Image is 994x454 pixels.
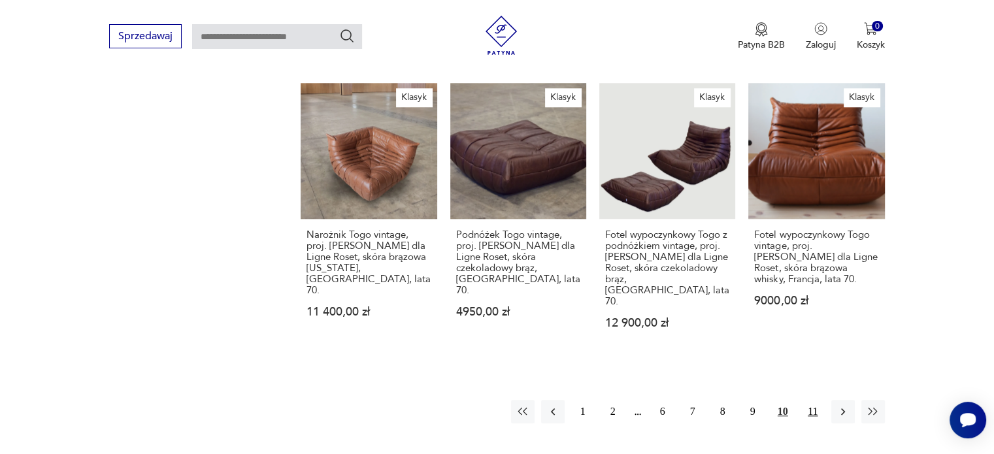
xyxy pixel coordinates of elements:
[741,400,765,423] button: 9
[571,400,595,423] button: 1
[450,83,586,354] a: KlasykPodnóżek Togo vintage, proj. M. Ducaroy dla Ligne Roset, skóra czekoladowy brąz, Francja, l...
[456,229,580,296] h3: Podnóżek Togo vintage, proj. [PERSON_NAME] dla Ligne Roset, skóra czekoladowy brąz, [GEOGRAPHIC_D...
[605,229,729,307] h3: Fotel wypoczynkowy Togo z podnóżkiem vintage, proj. [PERSON_NAME] dla Ligne Roset, skóra czekolad...
[306,229,431,296] h3: Narożnik Togo vintage, proj. [PERSON_NAME] dla Ligne Roset, skóra brązowa [US_STATE], [GEOGRAPHIC...
[872,21,883,32] div: 0
[109,33,182,42] a: Sprzedawaj
[109,24,182,48] button: Sprzedawaj
[738,39,785,51] p: Patyna B2B
[482,16,521,55] img: Patyna - sklep z meblami i dekoracjami vintage
[806,39,836,51] p: Zaloguj
[738,22,785,51] button: Patyna B2B
[456,306,580,317] p: 4950,00 zł
[748,83,884,354] a: KlasykFotel wypoczynkowy Togo vintage, proj. M. Ducaroy dla Ligne Roset, skóra brązowa whisky, Fr...
[950,402,986,438] iframe: Smartsupp widget button
[339,28,355,44] button: Szukaj
[599,83,735,354] a: KlasykFotel wypoczynkowy Togo z podnóżkiem vintage, proj. M. Ducaroy dla Ligne Roset, skóra czeko...
[806,22,836,51] button: Zaloguj
[738,22,785,51] a: Ikona medaluPatyna B2B
[651,400,674,423] button: 6
[754,229,878,285] h3: Fotel wypoczynkowy Togo vintage, proj. [PERSON_NAME] dla Ligne Roset, skóra brązowa whisky, Franc...
[306,306,431,317] p: 11 400,00 zł
[864,22,877,35] img: Ikona koszyka
[754,295,878,306] p: 9000,00 zł
[601,400,625,423] button: 2
[301,83,437,354] a: KlasykNarożnik Togo vintage, proj. M. Ducaroy dla Ligne Roset, skóra brązowa kentucky, Francja, l...
[857,22,885,51] button: 0Koszyk
[814,22,827,35] img: Ikonka użytkownika
[681,400,704,423] button: 7
[771,400,795,423] button: 10
[711,400,735,423] button: 8
[755,22,768,37] img: Ikona medalu
[605,317,729,329] p: 12 900,00 zł
[801,400,825,423] button: 11
[857,39,885,51] p: Koszyk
